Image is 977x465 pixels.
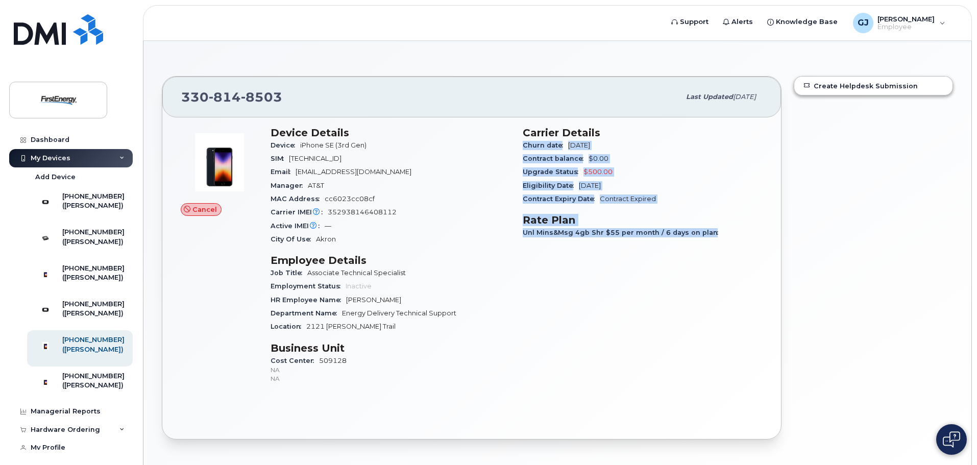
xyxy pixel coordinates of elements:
span: [DATE] [733,93,756,101]
span: GJ [858,17,869,29]
span: Email [271,168,296,176]
span: [EMAIL_ADDRESS][DOMAIN_NAME] [296,168,411,176]
span: Department Name [271,309,342,317]
span: Job Title [271,269,307,277]
span: Active IMEI [271,222,325,230]
span: Eligibility Date [523,182,579,189]
span: Energy Delivery Technical Support [342,309,456,317]
span: Manager [271,182,308,189]
span: Knowledge Base [776,17,838,27]
span: 814 [209,89,241,105]
span: Alerts [731,17,753,27]
span: SIM [271,155,289,162]
a: Knowledge Base [760,12,845,32]
span: Location [271,323,306,330]
span: [DATE] [568,141,590,149]
span: Akron [316,235,336,243]
a: Support [664,12,716,32]
a: Create Helpdesk Submission [794,77,952,95]
span: Inactive [346,282,372,290]
span: Contract Expiry Date [523,195,600,203]
span: Employee [877,23,935,31]
span: Support [680,17,709,27]
span: Contract Expired [600,195,656,203]
h3: Rate Plan [523,214,763,226]
span: Employment Status [271,282,346,290]
span: [DATE] [579,182,601,189]
span: MAC Address [271,195,325,203]
span: $500.00 [583,168,613,176]
span: [PERSON_NAME] [346,296,401,304]
div: Geklinsky, Jeremiah J [846,13,952,33]
span: [TECHNICAL_ID] [289,155,341,162]
img: Open chat [943,431,960,448]
span: HR Employee Name [271,296,346,304]
span: City Of Use [271,235,316,243]
span: Device [271,141,300,149]
span: 2121 [PERSON_NAME] Trail [306,323,396,330]
span: $0.00 [589,155,608,162]
a: Alerts [716,12,760,32]
span: AT&T [308,182,324,189]
span: 352938146408112 [328,208,397,216]
span: [PERSON_NAME] [877,15,935,23]
span: Cancel [192,205,217,214]
span: Carrier IMEI [271,208,328,216]
h3: Carrier Details [523,127,763,139]
span: — [325,222,331,230]
span: Last updated [686,93,733,101]
h3: Employee Details [271,254,510,266]
h3: Business Unit [271,342,510,354]
h3: Device Details [271,127,510,139]
span: Upgrade Status [523,168,583,176]
span: Churn date [523,141,568,149]
span: cc6023cc08cf [325,195,375,203]
span: Unl Mins&Msg 4gb Shr $55 per month / 6 days on plan [523,229,723,236]
span: Contract balance [523,155,589,162]
span: 509128 [271,357,510,383]
p: NA [271,374,510,383]
span: 330 [181,89,282,105]
span: Cost Center [271,357,319,364]
img: image20231002-3703462-1angbar.jpeg [189,132,250,193]
span: 8503 [241,89,282,105]
p: NA [271,365,510,374]
span: iPhone SE (3rd Gen) [300,141,367,149]
span: Associate Technical Specialist [307,269,406,277]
